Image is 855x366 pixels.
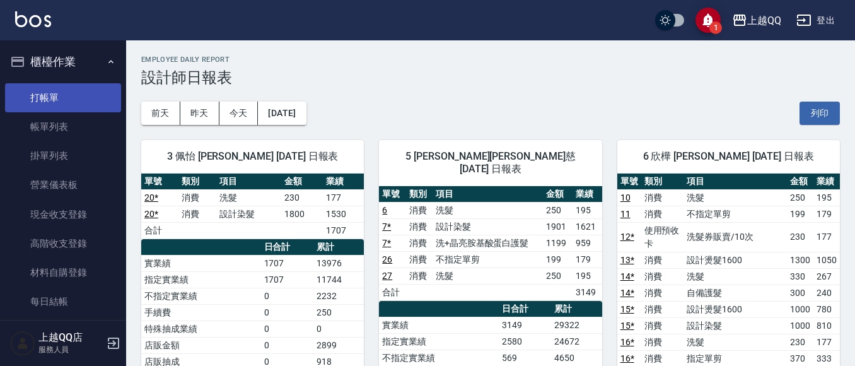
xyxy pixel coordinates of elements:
td: 2899 [313,337,364,353]
button: 櫃檯作業 [5,45,121,78]
th: 類別 [406,186,433,203]
td: 實業績 [141,255,261,271]
th: 日合計 [261,239,314,256]
a: 高階收支登錄 [5,229,121,258]
td: 199 [543,251,573,268]
a: 現金收支登錄 [5,200,121,229]
td: 780 [813,301,840,317]
td: 0 [261,304,314,321]
th: 日合計 [499,301,552,317]
td: 179 [813,206,840,222]
td: 1300 [787,252,813,268]
td: 消費 [641,285,684,301]
td: 洗+晶亮胺基酸蛋白護髮 [433,235,544,251]
div: 上越QQ [747,13,781,28]
th: 累計 [551,301,602,317]
img: Person [10,331,35,356]
th: 類別 [641,174,684,190]
td: 不指定實業績 [141,288,261,304]
span: 6 欣樺 [PERSON_NAME] [DATE] 日報表 [632,150,825,163]
td: 消費 [641,268,684,285]
td: 洗髮 [433,268,544,284]
h5: 上越QQ店 [38,331,103,344]
th: 業績 [323,174,364,190]
td: 569 [499,350,552,366]
th: 金額 [787,174,813,190]
a: 材料自購登錄 [5,258,121,287]
td: 手續費 [141,304,261,321]
th: 金額 [281,174,323,190]
td: 消費 [641,301,684,317]
a: 營業儀表板 [5,170,121,199]
td: 230 [787,334,813,350]
td: 810 [813,317,840,334]
td: 1530 [323,206,364,222]
td: 不指定單剪 [683,206,787,222]
td: 自備護髮 [683,285,787,301]
td: 0 [313,321,364,337]
td: 設計燙髮1600 [683,301,787,317]
td: 250 [787,189,813,206]
td: 1707 [323,222,364,239]
h3: 設計師日報表 [141,69,840,86]
td: 230 [787,222,813,252]
button: 上越QQ [727,8,786,33]
th: 金額 [543,186,573,203]
td: 消費 [406,202,433,218]
table: a dense table [379,186,602,301]
td: 1800 [281,206,323,222]
a: 掛單列表 [5,141,121,170]
th: 項目 [216,174,281,190]
td: 合計 [379,284,405,300]
span: 3 佩怡 [PERSON_NAME] [DATE] 日報表 [156,150,349,163]
a: 排班表 [5,317,121,346]
table: a dense table [141,174,364,239]
a: 每日結帳 [5,287,121,316]
td: 1707 [261,255,314,271]
td: 洗髮 [433,202,544,218]
td: 1000 [787,301,813,317]
td: 24672 [551,333,602,350]
td: 消費 [406,235,433,251]
td: 特殊抽成業績 [141,321,261,337]
a: 帳單列表 [5,112,121,141]
td: 4650 [551,350,602,366]
td: 設計染髮 [216,206,281,222]
td: 設計染髮 [433,218,544,235]
td: 2580 [499,333,552,350]
a: 6 [382,205,387,215]
td: 179 [573,251,602,268]
td: 1199 [543,235,573,251]
th: 業績 [813,174,840,190]
button: 列印 [800,102,840,125]
td: 177 [813,222,840,252]
td: 消費 [406,251,433,268]
td: 177 [813,334,840,350]
p: 服務人員 [38,344,103,355]
td: 13976 [313,255,364,271]
td: 177 [323,189,364,206]
a: 打帳單 [5,83,121,112]
td: 設計燙髮1600 [683,252,787,268]
td: 指定實業績 [141,271,261,288]
td: 300 [787,285,813,301]
th: 項目 [683,174,787,190]
td: 洗髮 [683,189,787,206]
td: 29322 [551,317,602,333]
td: 洗髮 [216,189,281,206]
td: 消費 [178,189,216,206]
td: 0 [261,321,314,337]
td: 合計 [141,222,178,239]
td: 2232 [313,288,364,304]
td: 195 [573,268,602,284]
button: save [695,8,721,33]
th: 項目 [433,186,544,203]
a: 11 [620,209,631,219]
a: 26 [382,254,392,264]
td: 消費 [641,252,684,268]
button: 前天 [141,102,180,125]
th: 單號 [379,186,405,203]
td: 195 [813,189,840,206]
td: 不指定實業績 [379,350,499,366]
td: 959 [573,235,602,251]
